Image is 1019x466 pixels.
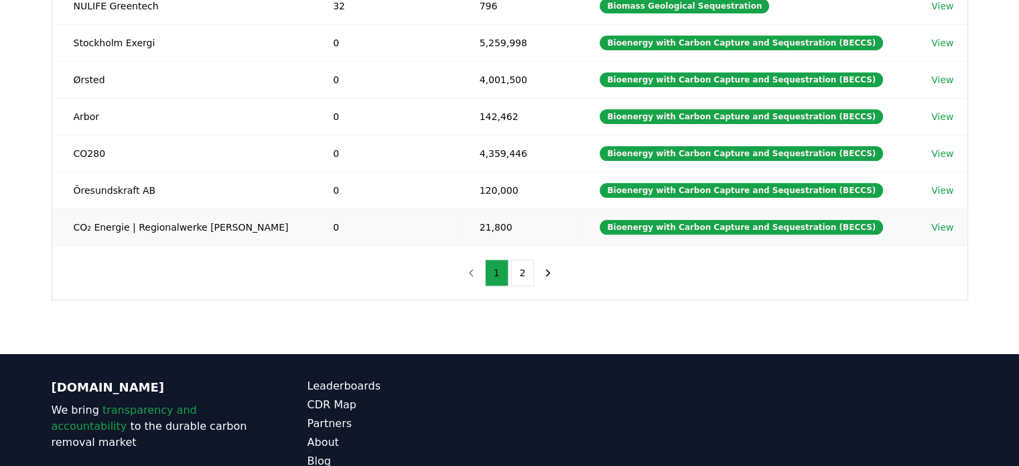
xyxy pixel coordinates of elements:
[312,209,458,245] td: 0
[458,98,579,135] td: 142,462
[600,146,883,161] div: Bioenergy with Carbon Capture and Sequestration (BECCS)
[52,378,254,397] p: [DOMAIN_NAME]
[52,209,312,245] td: CO₂ Energie | Regionalwerke [PERSON_NAME]
[931,221,953,234] a: View
[537,259,559,286] button: next page
[52,404,197,432] span: transparency and accountability
[458,209,579,245] td: 21,800
[600,36,883,50] div: Bioenergy with Carbon Capture and Sequestration (BECCS)
[600,109,883,124] div: Bioenergy with Carbon Capture and Sequestration (BECCS)
[308,378,510,394] a: Leaderboards
[485,259,508,286] button: 1
[312,172,458,209] td: 0
[458,135,579,172] td: 4,359,446
[308,416,510,432] a: Partners
[312,98,458,135] td: 0
[931,110,953,123] a: View
[52,24,312,61] td: Stockholm Exergi
[511,259,535,286] button: 2
[312,61,458,98] td: 0
[312,24,458,61] td: 0
[52,98,312,135] td: Arbor
[931,36,953,50] a: View
[600,72,883,87] div: Bioenergy with Carbon Capture and Sequestration (BECCS)
[458,24,579,61] td: 5,259,998
[600,183,883,198] div: Bioenergy with Carbon Capture and Sequestration (BECCS)
[52,61,312,98] td: Ørsted
[52,172,312,209] td: Öresundskraft AB
[600,220,883,235] div: Bioenergy with Carbon Capture and Sequestration (BECCS)
[312,135,458,172] td: 0
[52,135,312,172] td: CO280
[458,172,579,209] td: 120,000
[458,61,579,98] td: 4,001,500
[52,402,254,451] p: We bring to the durable carbon removal market
[308,434,510,451] a: About
[931,147,953,160] a: View
[931,73,953,86] a: View
[931,184,953,197] a: View
[308,397,510,413] a: CDR Map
